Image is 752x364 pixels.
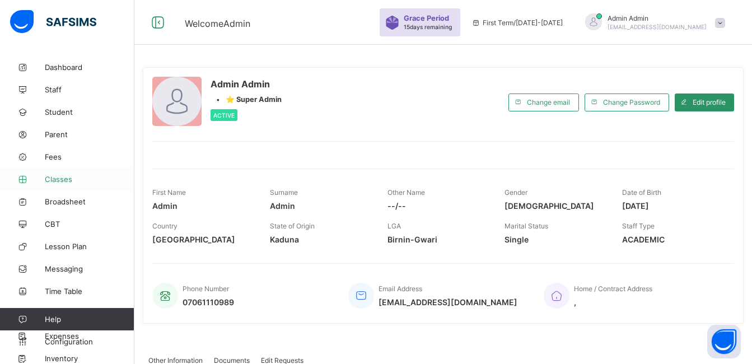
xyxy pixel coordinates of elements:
span: Lesson Plan [45,242,134,251]
span: Surname [270,188,298,197]
span: [DATE] [622,201,723,211]
span: Birnin-Gwari [387,235,488,244]
span: Parent [45,130,134,139]
span: State of Origin [270,222,315,230]
span: --/-- [387,201,488,211]
span: Country [152,222,178,230]
span: Admin [270,201,371,211]
span: Time Table [45,287,134,296]
img: safsims [10,10,96,34]
span: Admin Admin [608,14,707,22]
span: Configuration [45,337,134,346]
span: LGA [387,222,401,230]
span: [GEOGRAPHIC_DATA] [152,235,253,244]
div: • [211,95,282,104]
span: [EMAIL_ADDRESS][DOMAIN_NAME] [379,297,517,307]
span: Help [45,315,134,324]
span: Admin Admin [211,78,282,90]
span: Active [213,112,235,119]
span: Staff [45,85,134,94]
span: Inventory [45,354,134,363]
span: ⭐ Super Admin [226,95,282,104]
span: 07061110989 [183,297,234,307]
span: First Name [152,188,186,197]
span: , [574,297,652,307]
span: Gender [505,188,527,197]
span: session/term information [471,18,563,27]
span: CBT [45,220,134,228]
span: Phone Number [183,284,229,293]
span: [DEMOGRAPHIC_DATA] [505,201,605,211]
span: Messaging [45,264,134,273]
span: Staff Type [622,222,655,230]
span: Broadsheet [45,197,134,206]
span: Student [45,108,134,116]
span: Home / Contract Address [574,284,652,293]
div: AdminAdmin [574,13,731,32]
span: Other Name [387,188,425,197]
span: Dashboard [45,63,134,72]
span: Edit profile [693,98,726,106]
span: Classes [45,175,134,184]
span: Fees [45,152,134,161]
span: Grace Period [404,14,449,22]
button: Open asap [707,325,741,358]
span: Admin [152,201,253,211]
span: Marital Status [505,222,548,230]
span: 15 days remaining [404,24,452,30]
span: Single [505,235,605,244]
span: Email Address [379,284,422,293]
span: ACADEMIC [622,235,723,244]
span: [EMAIL_ADDRESS][DOMAIN_NAME] [608,24,707,30]
span: Change email [527,98,570,106]
span: Welcome Admin [185,18,250,29]
span: Date of Birth [622,188,661,197]
span: Kaduna [270,235,371,244]
span: Change Password [603,98,660,106]
img: sticker-purple.71386a28dfed39d6af7621340158ba97.svg [385,16,399,30]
